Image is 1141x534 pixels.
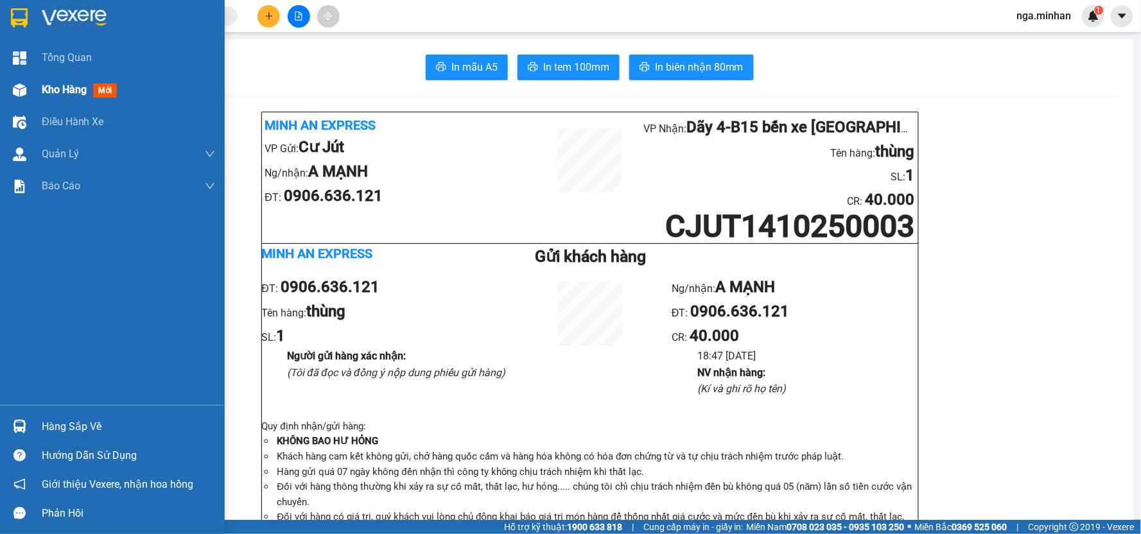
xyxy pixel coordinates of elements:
[299,138,345,156] b: Cư Jút
[644,140,915,164] li: Tên hàng:
[324,12,333,21] span: aim
[93,83,117,98] span: mới
[640,62,650,74] span: printer
[262,246,373,261] b: Minh An Express
[644,188,915,212] li: CR :
[504,520,622,534] span: Hỗ trợ kỹ thuật:
[42,114,104,130] span: Điều hành xe
[42,504,215,523] div: Phản hồi
[451,59,498,75] span: In mẫu A5
[288,350,406,362] b: Người gửi hàng xác nhận :
[787,522,905,532] strong: 0708 023 035 - 0935 103 250
[13,51,26,65] img: dashboard-icon
[42,146,79,162] span: Quản Lý
[1111,5,1133,28] button: caret-down
[275,479,918,510] li: Đối với hàng thông thường khi xảy ra sự cố mất, thất lạc, hư hỏng..... chúng tôi chỉ chịu trách n...
[905,166,914,184] b: 1
[629,55,754,80] button: printerIn biên nhận 80mm
[294,12,303,21] span: file-add
[436,62,446,74] span: printer
[205,181,215,191] span: down
[265,117,376,133] b: Minh An Express
[690,327,739,345] b: 40.000
[13,420,26,433] img: warehouse-icon
[691,302,790,320] b: 0906.636.121
[265,160,536,184] li: Ng/nhận:
[265,184,536,209] li: ĐT:
[697,348,918,364] li: 18:47 [DATE]
[11,26,101,44] div: 0906636121
[644,164,915,188] li: SL:
[672,300,918,324] li: ĐT:
[205,149,215,159] span: down
[288,366,506,379] i: (Tôi đã đọc và đồng ý nộp dung phiếu gửi hàng)
[13,180,26,193] img: solution-icon
[42,178,80,194] span: Báo cáo
[11,8,28,28] img: logo-vxr
[13,478,26,490] span: notification
[277,435,379,447] strong: KHÔNG BAO HƯ HỎNG
[13,148,26,161] img: warehouse-icon
[865,191,914,209] b: 40.000
[672,275,918,397] ul: CR :
[11,11,101,26] div: Cư Jút
[257,5,280,28] button: plus
[275,449,918,465] li: Khách hàng cam kết không gửi, chở hàng quốc cấm và hàng hóa không có hóa đơn chứng từ và tự chịu ...
[288,5,310,28] button: file-add
[632,520,634,534] span: |
[265,12,274,21] span: plus
[528,62,538,74] span: printer
[1097,6,1101,15] span: 1
[1007,8,1082,24] span: nga.minhan
[426,55,508,80] button: printerIn mẫu A5
[643,520,744,534] span: Cung cấp máy in - giấy in:
[281,278,379,296] b: 0906.636.121
[42,49,92,65] span: Tổng Quan
[307,302,346,320] b: thùng
[915,520,1007,534] span: Miền Bắc
[42,417,215,436] div: Hàng sắp về
[262,300,508,324] li: Tên hàng:
[1070,522,1079,531] span: copyright
[110,73,240,90] div: 0906636121
[543,59,609,75] span: In tem 100mm
[1095,6,1104,15] sup: 1
[1117,10,1128,22] span: caret-down
[262,324,508,349] li: SL:
[42,446,215,465] div: Hướng dẫn sử dụng
[42,83,87,96] span: Kho hàng
[284,187,383,205] b: 0906.636.121
[11,12,31,26] span: Gửi:
[644,212,915,240] h1: CJUT1410250003
[535,247,646,266] b: Gửi khách hàng
[262,275,508,300] li: ĐT:
[13,449,26,461] span: question-circle
[715,278,775,296] b: A MẠNH
[908,524,912,530] span: ⚪️
[747,520,905,534] span: Miền Nam
[952,522,1007,532] strong: 0369 525 060
[697,366,765,379] b: NV nhận hàng :
[309,162,369,180] b: A MẠNH
[13,116,26,129] img: warehouse-icon
[567,522,622,532] strong: 1900 633 818
[518,55,620,80] button: printerIn tem 100mm
[317,5,340,28] button: aim
[110,57,240,73] div: A MẠNH
[277,327,286,345] b: 1
[42,476,193,492] span: Giới thiệu Vexere, nhận hoa hồng
[644,116,915,140] li: VP Nhận:
[1017,520,1019,534] span: |
[265,135,536,160] li: VP Gửi:
[697,383,786,395] i: (Kí và ghi rõ họ tên)
[1088,10,1099,22] img: icon-new-feature
[13,507,26,519] span: message
[110,11,240,57] div: Dãy 4-B15 bến xe [GEOGRAPHIC_DATA]
[672,275,918,300] li: Ng/nhận:
[13,83,26,97] img: warehouse-icon
[275,465,918,480] li: Hàng gửi quá 07 ngày không đến nhận thì công ty không chịu trách nhiệm khi thất lạc.
[655,59,744,75] span: In biên nhận 80mm
[110,12,141,26] span: Nhận:
[687,118,962,136] b: Dãy 4-B15 bến xe [GEOGRAPHIC_DATA]
[875,142,914,160] b: thùng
